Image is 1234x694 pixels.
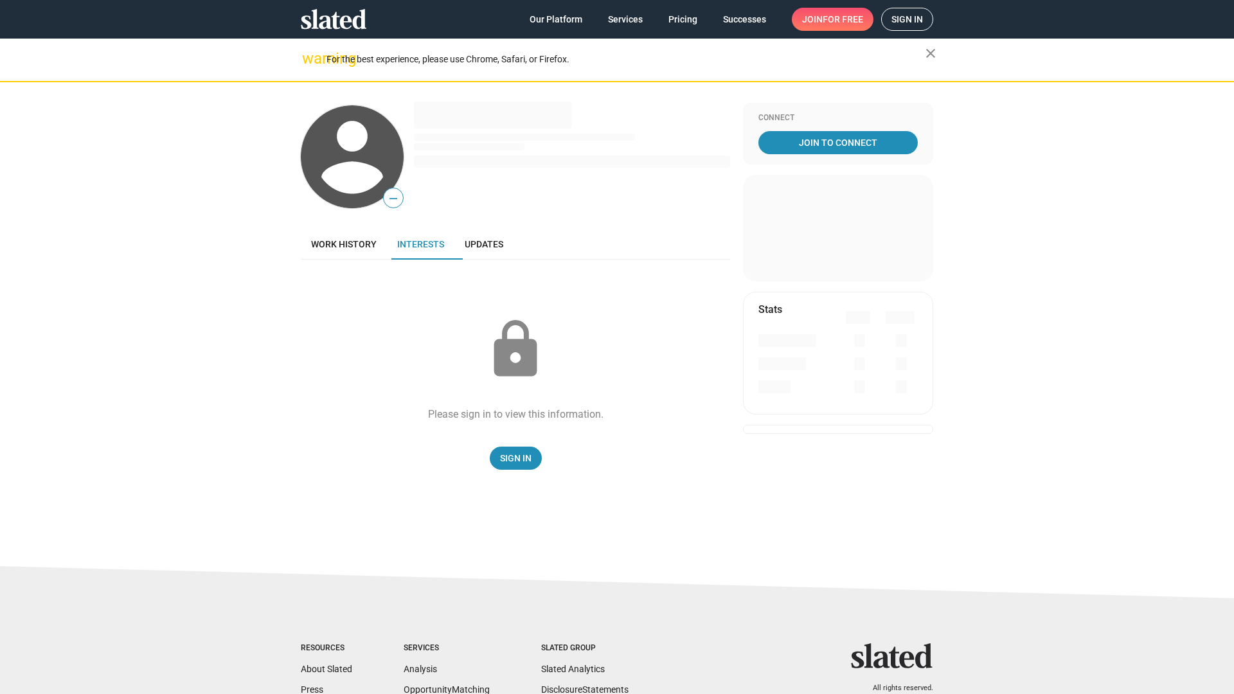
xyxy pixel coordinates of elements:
[404,643,490,654] div: Services
[404,664,437,674] a: Analysis
[428,407,604,421] div: Please sign in to view this information.
[823,8,863,31] span: for free
[541,664,605,674] a: Slated Analytics
[301,664,352,674] a: About Slated
[723,8,766,31] span: Successes
[761,131,915,154] span: Join To Connect
[397,239,444,249] span: Interests
[530,8,582,31] span: Our Platform
[792,8,873,31] a: Joinfor free
[668,8,697,31] span: Pricing
[519,8,593,31] a: Our Platform
[881,8,933,31] a: Sign in
[500,447,532,470] span: Sign In
[923,46,938,61] mat-icon: close
[301,643,352,654] div: Resources
[598,8,653,31] a: Services
[608,8,643,31] span: Services
[713,8,776,31] a: Successes
[301,229,387,260] a: Work history
[758,113,918,123] div: Connect
[302,51,317,66] mat-icon: warning
[802,8,863,31] span: Join
[311,239,377,249] span: Work history
[454,229,514,260] a: Updates
[465,239,503,249] span: Updates
[541,643,629,654] div: Slated Group
[483,317,548,382] mat-icon: lock
[658,8,708,31] a: Pricing
[490,447,542,470] a: Sign In
[387,229,454,260] a: Interests
[891,8,923,30] span: Sign in
[384,190,403,207] span: —
[758,303,782,316] mat-card-title: Stats
[326,51,925,68] div: For the best experience, please use Chrome, Safari, or Firefox.
[758,131,918,154] a: Join To Connect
